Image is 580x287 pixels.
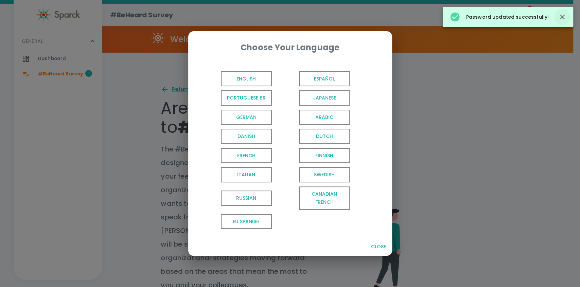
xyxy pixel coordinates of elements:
button: Swedish [275,165,353,184]
span: Canadian French [299,186,350,210]
span: Japanese [299,90,350,106]
div: Password updated successfully! [450,9,549,25]
button: Italian [196,165,275,184]
button: Finnish [275,146,353,165]
span: EU Spanish [221,214,272,229]
button: Russian [196,184,275,212]
button: English [196,69,275,89]
span: German [221,110,272,125]
span: Dutch [299,129,350,144]
div: Choose Your Language [199,42,381,53]
span: Portuguese BR [221,90,272,106]
button: Dutch [275,127,353,146]
span: English [221,71,272,87]
span: Russian [221,191,272,206]
span: French [221,148,272,163]
button: Close [368,240,389,253]
button: German [196,108,275,127]
button: EU Spanish [196,212,275,231]
button: Arabic [275,108,353,127]
span: Finnish [299,148,350,163]
button: Portuguese BR [196,88,275,108]
button: Canadian French [275,184,353,212]
span: Danish [221,129,272,144]
button: Danish [196,127,275,146]
button: Japanese [275,88,353,108]
span: Arabic [299,110,350,125]
button: French [196,146,275,165]
span: Italian [221,167,272,182]
span: Español [299,71,350,87]
button: Español [275,69,353,89]
span: Swedish [299,167,350,182]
